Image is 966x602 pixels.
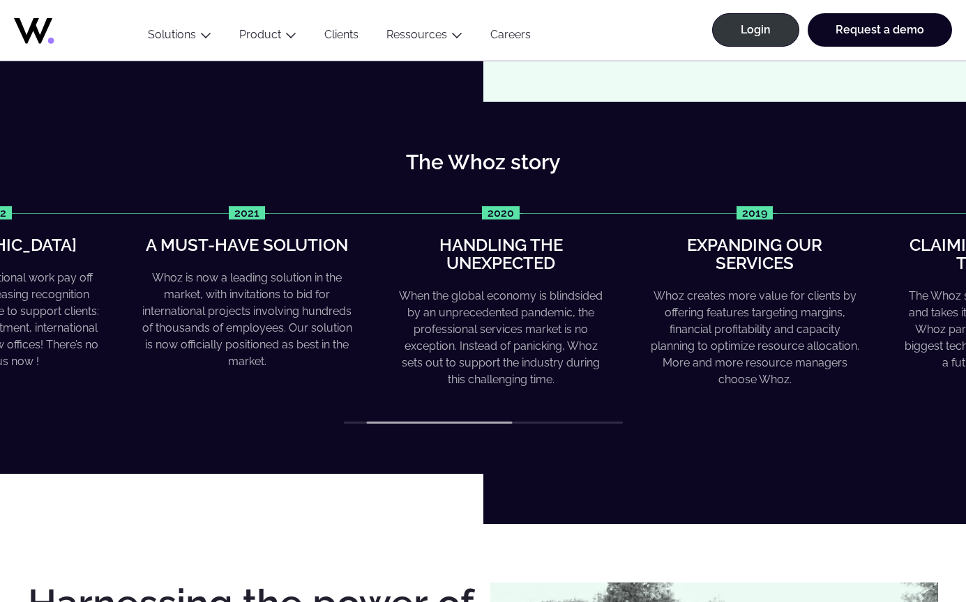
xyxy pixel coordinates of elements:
[141,206,353,370] div: 2 / 7
[482,206,520,219] p: 2020
[146,236,348,254] h4: A must-have solution
[239,28,281,41] a: Product
[439,235,563,273] strong: Handling the unexpected
[372,28,476,47] button: Ressources
[406,150,560,174] strong: The Whoz story
[225,28,310,47] button: Product
[649,206,861,389] div: 4 / 7
[310,28,372,47] a: Clients
[874,510,946,582] iframe: Chatbot
[386,28,447,41] a: Ressources
[649,236,861,273] h4: Expanding our services
[134,28,225,47] button: Solutions
[395,288,607,388] div: When the global economy is blindsided by an unprecedented pandemic, the professional services mar...
[395,206,607,389] div: 3 / 7
[649,288,861,388] div: Whoz creates more value for clients by offering features targeting margins, financial profitabili...
[476,28,545,47] a: Careers
[808,13,952,47] a: Request a demo
[141,270,353,370] div: Whoz is now a leading solution in the market, with invitations to bid for international projects ...
[737,206,773,219] p: 2019
[229,206,265,219] p: 2021
[712,13,799,47] a: Login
